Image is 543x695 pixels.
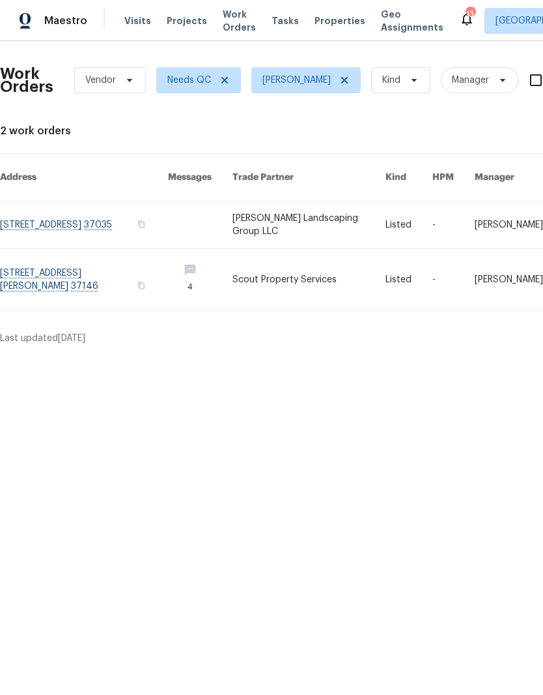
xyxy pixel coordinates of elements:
[58,334,85,343] span: [DATE]
[382,74,400,87] span: Kind
[223,8,256,34] span: Work Orders
[314,14,365,27] span: Properties
[271,16,299,25] span: Tasks
[222,154,374,201] th: Trade Partner
[262,74,331,87] span: [PERSON_NAME]
[135,218,147,230] button: Copy Address
[452,74,489,87] span: Manager
[422,154,464,201] th: HPM
[167,74,211,87] span: Needs QC
[222,249,374,311] td: Scout Property Services
[158,154,222,201] th: Messages
[381,8,443,34] span: Geo Assignments
[167,14,207,27] span: Projects
[375,154,422,201] th: Kind
[375,201,422,249] td: Listed
[124,14,151,27] span: Visits
[135,280,147,291] button: Copy Address
[222,201,374,249] td: [PERSON_NAME] Landscaping Group LLC
[466,8,475,21] div: 13
[422,201,464,249] td: -
[85,74,116,87] span: Vendor
[375,249,422,311] td: Listed
[422,249,464,311] td: -
[44,14,87,27] span: Maestro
